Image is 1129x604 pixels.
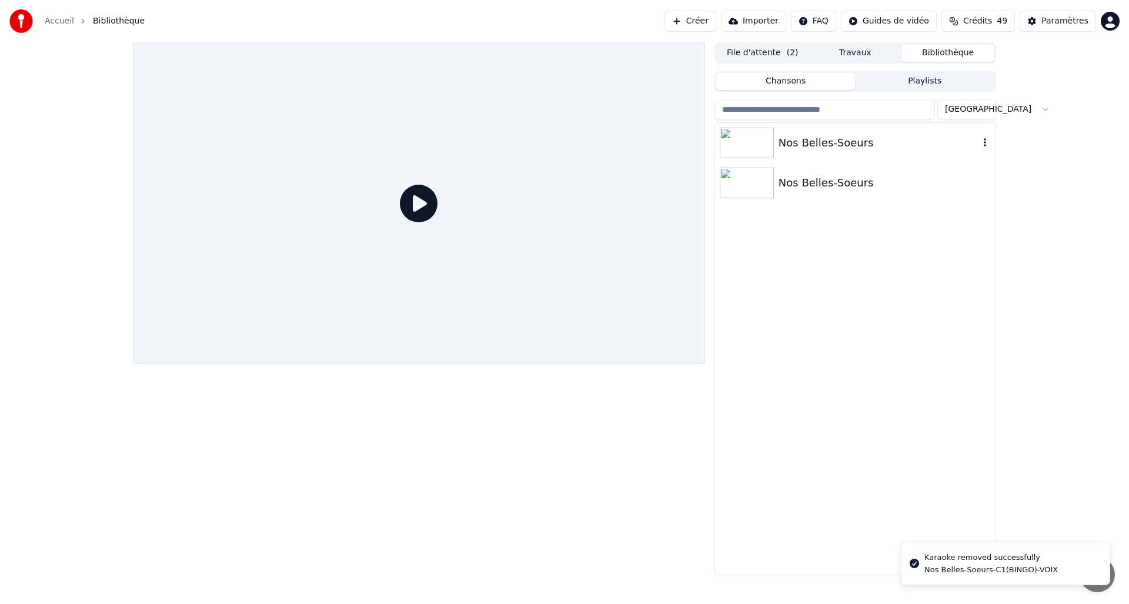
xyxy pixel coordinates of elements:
button: File d'attente [716,45,809,62]
span: 49 [997,15,1007,27]
span: ( 2 ) [787,47,799,59]
span: [GEOGRAPHIC_DATA] [945,104,1031,115]
span: Crédits [963,15,992,27]
button: Guides de vidéo [841,11,937,32]
div: Nos Belles-Soeurs-C1(BINGO)-VOIX [924,565,1058,575]
button: Créer [664,11,716,32]
button: FAQ [791,11,836,32]
button: Importer [721,11,786,32]
div: Nos Belles-Soeurs [779,135,979,151]
a: Accueil [45,15,74,27]
span: Bibliothèque [93,15,145,27]
div: Paramètres [1041,15,1088,27]
button: Crédits49 [941,11,1015,32]
div: Karaoke removed successfully [924,552,1058,563]
button: Playlists [855,73,994,90]
div: Nos Belles-Soeurs [779,175,991,191]
button: Bibliothèque [901,45,994,62]
img: youka [9,9,33,33]
button: Travaux [809,45,902,62]
nav: breadcrumb [45,15,145,27]
button: Paramètres [1020,11,1096,32]
button: Chansons [716,73,856,90]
